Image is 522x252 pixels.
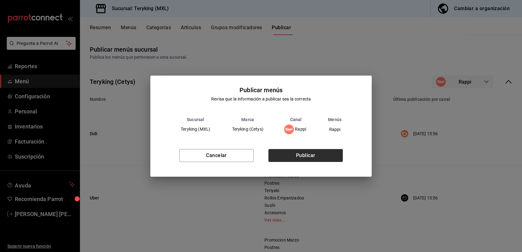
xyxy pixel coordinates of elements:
[318,117,352,122] th: Menús
[274,117,318,122] th: Canal
[170,122,221,137] td: Teryking (MXL)
[211,96,311,102] div: Revisa que la información a publicar sea la correcta
[221,117,274,122] th: Marca
[268,149,343,162] button: Publicar
[170,117,221,122] th: Sucursal
[239,85,283,95] div: Publicar menús
[328,127,342,132] span: Rappi
[284,124,308,134] div: Rappi
[221,122,274,137] td: Teryking (Cetys)
[179,149,254,162] button: Cancelar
